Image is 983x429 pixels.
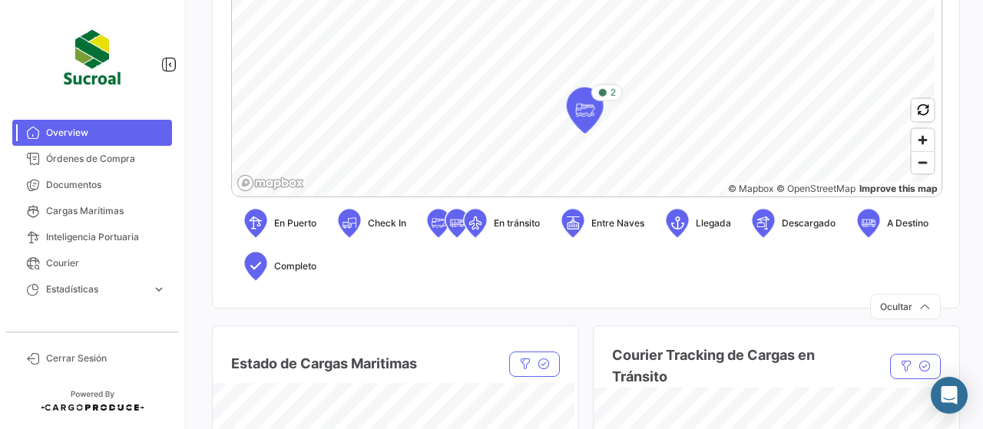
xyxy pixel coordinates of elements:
a: Map feedback [859,183,938,194]
a: OpenStreetMap [776,183,856,194]
a: Mapbox [728,183,773,194]
button: Zoom in [912,129,934,151]
span: Órdenes de Compra [46,152,166,166]
span: En Puerto [274,216,316,230]
span: En tránsito [494,216,540,230]
a: Overview [12,120,172,146]
button: Ocultar [870,294,941,319]
span: Courier [46,256,166,270]
span: Estadísticas [46,282,146,296]
span: Check In [368,216,406,230]
span: A Destino [887,216,928,230]
span: Overview [46,126,166,140]
a: Documentos [12,172,172,198]
span: Cargas Marítimas [46,204,166,218]
span: Completo [274,259,316,273]
span: Cerrar Sesión [46,351,166,365]
div: Abrir Intercom Messenger [931,377,968,414]
span: Documentos [46,178,166,192]
span: 2 [611,86,616,100]
span: expand_more [152,282,166,296]
h4: Estado de Cargas Maritimas [231,353,417,375]
span: Zoom out [912,152,934,173]
a: Courier [12,250,172,276]
span: Llegada [696,216,731,230]
span: Inteligencia Portuaria [46,230,166,244]
a: Mapbox logo [237,174,304,192]
a: Inteligencia Portuaria [12,224,172,250]
span: Entre Naves [591,216,644,230]
a: Órdenes de Compra [12,146,172,172]
span: Descargado [782,216,836,230]
button: Zoom out [912,151,934,173]
div: Map marker [567,87,604,134]
img: 97549ab1-aa9d-4213-baa5-54cab969a99e.jpg [54,18,131,95]
a: Cargas Marítimas [12,198,172,224]
h4: Courier Tracking de Cargas en Tránsito [612,345,842,388]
